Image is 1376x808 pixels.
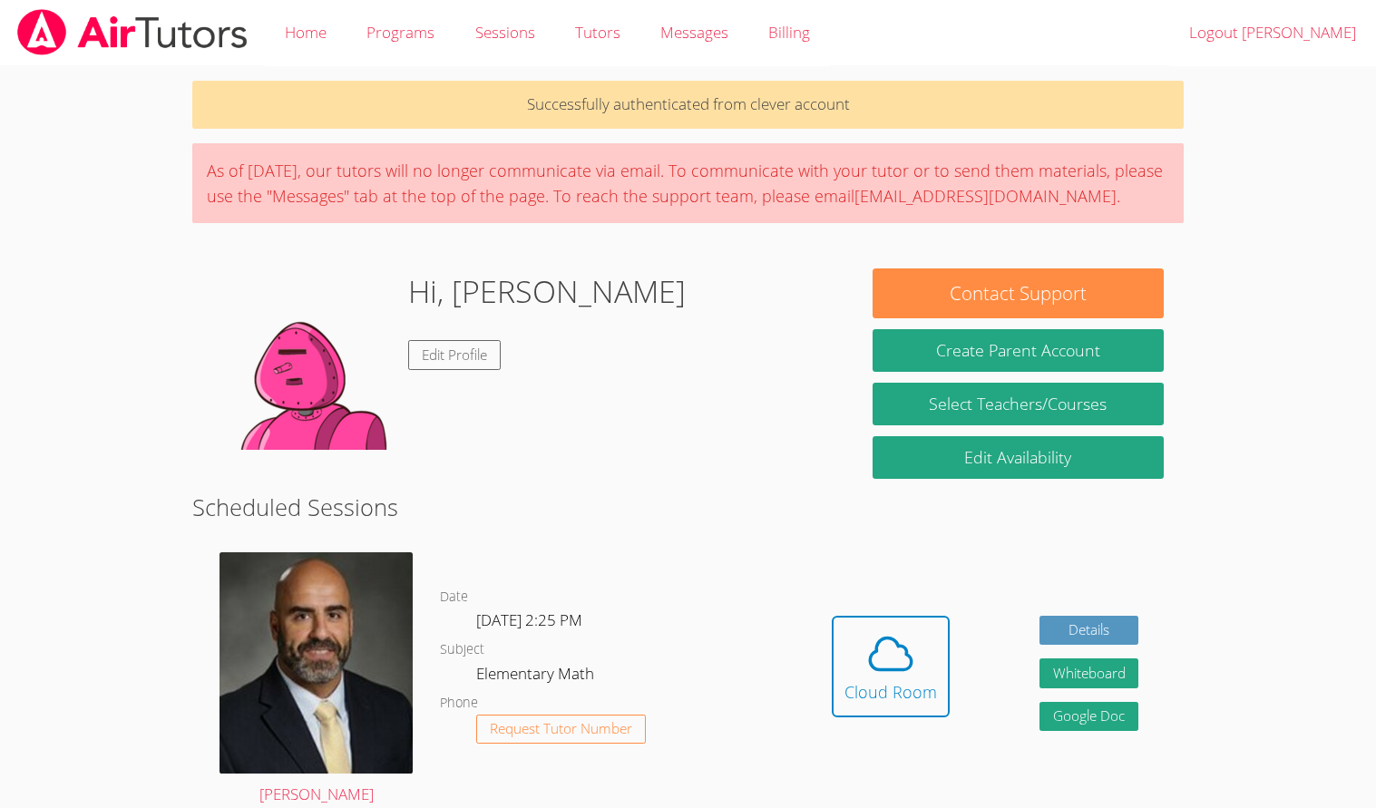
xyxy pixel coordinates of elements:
[660,22,728,43] span: Messages
[15,9,249,55] img: airtutors_banner-c4298cdbf04f3fff15de1276eac7730deb9818008684d7c2e4769d2f7ddbe033.png
[1039,658,1139,688] button: Whiteboard
[440,586,468,608] dt: Date
[408,340,501,370] a: Edit Profile
[844,679,937,705] div: Cloud Room
[440,692,478,715] dt: Phone
[192,81,1183,129] p: Successfully authenticated from clever account
[212,268,394,450] img: default.png
[873,329,1163,372] button: Create Parent Account
[192,143,1183,223] div: As of [DATE], our tutors will no longer communicate via email. To communicate with your tutor or ...
[476,661,598,692] dd: Elementary Math
[476,715,646,745] button: Request Tutor Number
[220,552,413,774] img: avatar.png
[873,383,1163,425] a: Select Teachers/Courses
[1039,616,1139,646] a: Details
[476,609,582,630] span: [DATE] 2:25 PM
[490,722,632,735] span: Request Tutor Number
[220,552,413,808] a: [PERSON_NAME]
[873,436,1163,479] a: Edit Availability
[873,268,1163,318] button: Contact Support
[832,616,950,717] button: Cloud Room
[192,490,1183,524] h2: Scheduled Sessions
[1039,702,1139,732] a: Google Doc
[408,268,686,315] h1: Hi, [PERSON_NAME]
[440,638,484,661] dt: Subject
